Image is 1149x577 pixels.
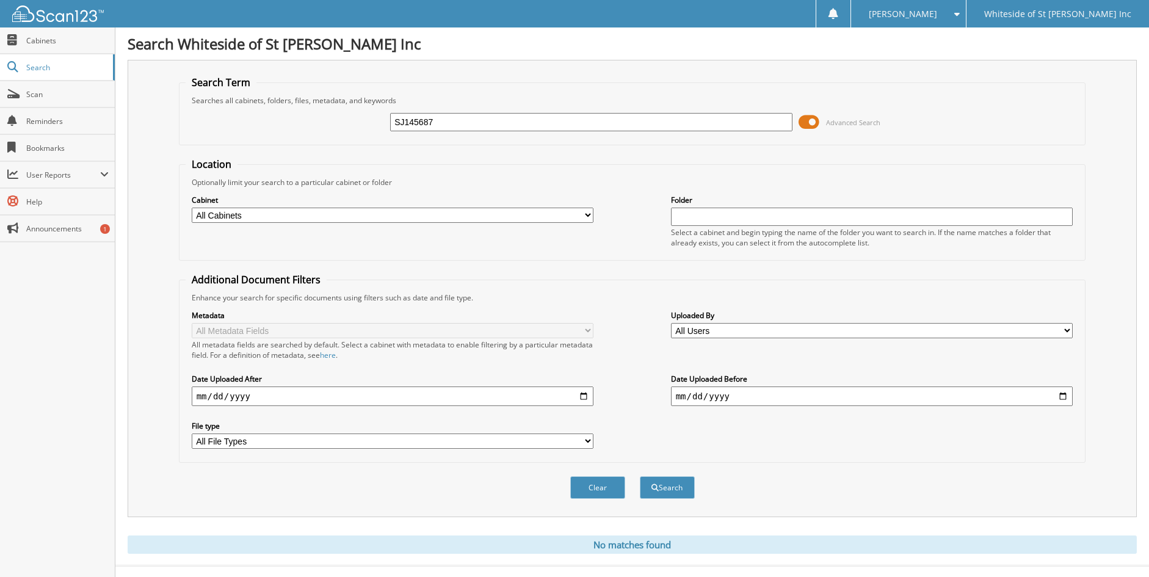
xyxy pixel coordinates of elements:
span: User Reports [26,170,100,180]
input: end [671,386,1073,406]
div: Select a cabinet and begin typing the name of the folder you want to search in. If the name match... [671,227,1073,248]
label: Folder [671,195,1073,205]
span: Scan [26,89,109,100]
div: Optionally limit your search to a particular cabinet or folder [186,177,1079,187]
span: Cabinets [26,35,109,46]
span: Reminders [26,116,109,126]
label: Metadata [192,310,594,321]
h1: Search Whiteside of St [PERSON_NAME] Inc [128,34,1137,54]
span: Help [26,197,109,207]
div: No matches found [128,535,1137,554]
div: 1 [100,224,110,234]
label: Uploaded By [671,310,1073,321]
div: Searches all cabinets, folders, files, metadata, and keywords [186,95,1079,106]
a: here [320,350,336,360]
button: Search [640,476,695,499]
input: start [192,386,594,406]
div: All metadata fields are searched by default. Select a cabinet with metadata to enable filtering b... [192,339,594,360]
div: Enhance your search for specific documents using filters such as date and file type. [186,292,1079,303]
label: File type [192,421,594,431]
span: Advanced Search [826,118,880,127]
span: Bookmarks [26,143,109,153]
span: Search [26,62,107,73]
legend: Search Term [186,76,256,89]
legend: Additional Document Filters [186,273,327,286]
label: Date Uploaded After [192,374,594,384]
span: Announcements [26,223,109,234]
legend: Location [186,158,237,171]
span: Whiteside of St [PERSON_NAME] Inc [984,10,1131,18]
span: [PERSON_NAME] [869,10,937,18]
button: Clear [570,476,625,499]
label: Cabinet [192,195,594,205]
label: Date Uploaded Before [671,374,1073,384]
img: scan123-logo-white.svg [12,5,104,22]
